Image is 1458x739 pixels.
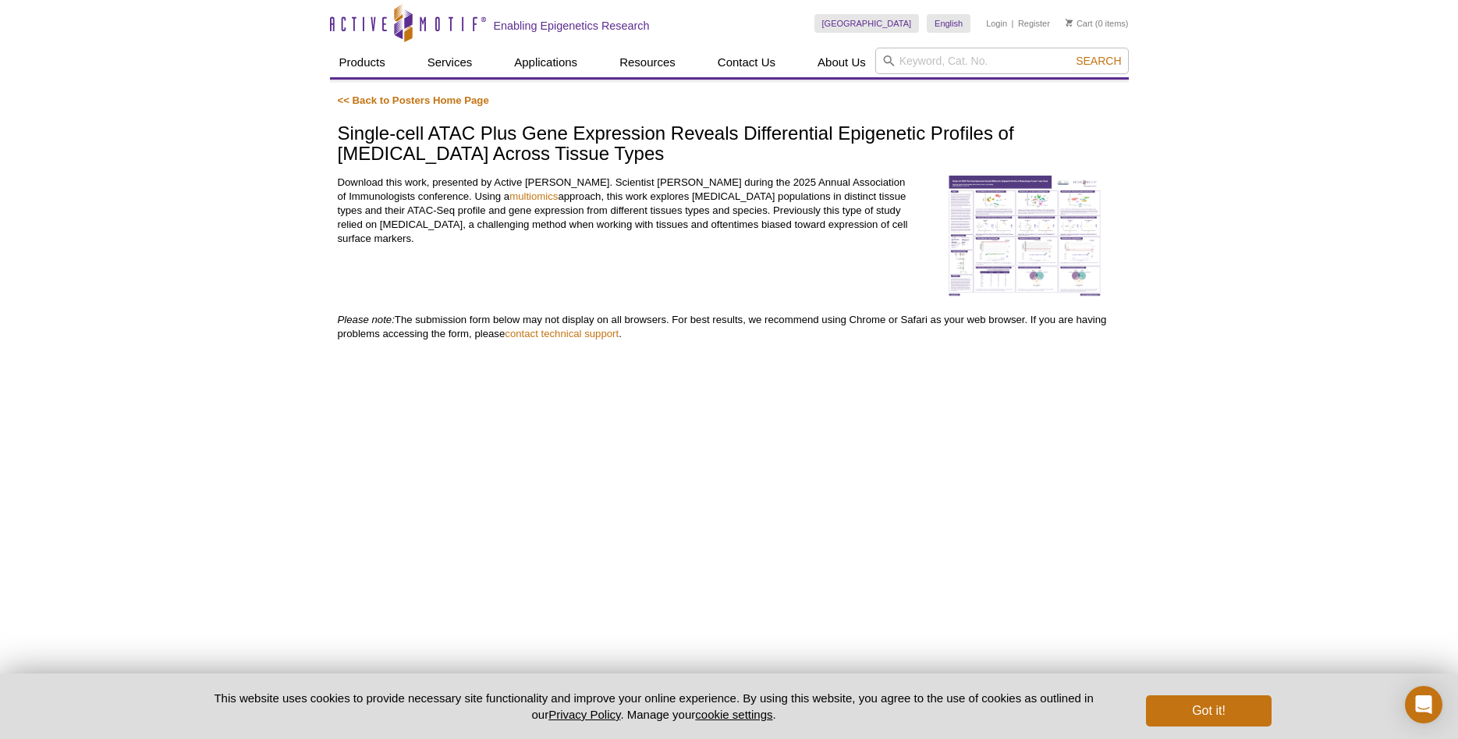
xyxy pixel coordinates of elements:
button: cookie settings [695,708,772,721]
button: Got it! [1146,695,1271,727]
a: contact technical support [505,328,619,339]
a: << Back to Posters Home Page [338,94,489,106]
li: | [1012,14,1014,33]
div: Open Intercom Messenger [1405,686,1442,723]
img: Your Cart [1066,19,1073,27]
p: This website uses cookies to provide necessary site functionality and improve your online experie... [187,690,1121,723]
a: Contact Us [708,48,785,77]
a: Products [330,48,395,77]
h1: Single-cell ATAC Plus Gene Expression Reveals Differential Epigenetic Profiles of [MEDICAL_DATA] ... [338,123,1121,166]
a: Applications [505,48,587,77]
a: Register [1018,18,1050,29]
input: Keyword, Cat. No. [875,48,1129,74]
a: [GEOGRAPHIC_DATA] [814,14,920,33]
a: English [927,14,970,33]
a: Privacy Policy [548,708,620,721]
h2: Enabling Epigenetics Research [494,19,650,33]
a: multiomics [509,190,558,202]
a: Resources [610,48,685,77]
button: Search [1071,54,1126,68]
a: Cart [1066,18,1093,29]
a: About Us [808,48,875,77]
span: Search [1076,55,1121,67]
img: Download the Poster [946,176,1102,297]
em: Please note: [338,314,395,325]
a: Login [986,18,1007,29]
li: (0 items) [1066,14,1129,33]
p: Download this work, presented by Active [PERSON_NAME]. Scientist [PERSON_NAME] during the 2025 An... [338,176,917,246]
p: The submission form below may not display on all browsers. For best results, we recommend using C... [338,313,1121,341]
a: Services [418,48,482,77]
